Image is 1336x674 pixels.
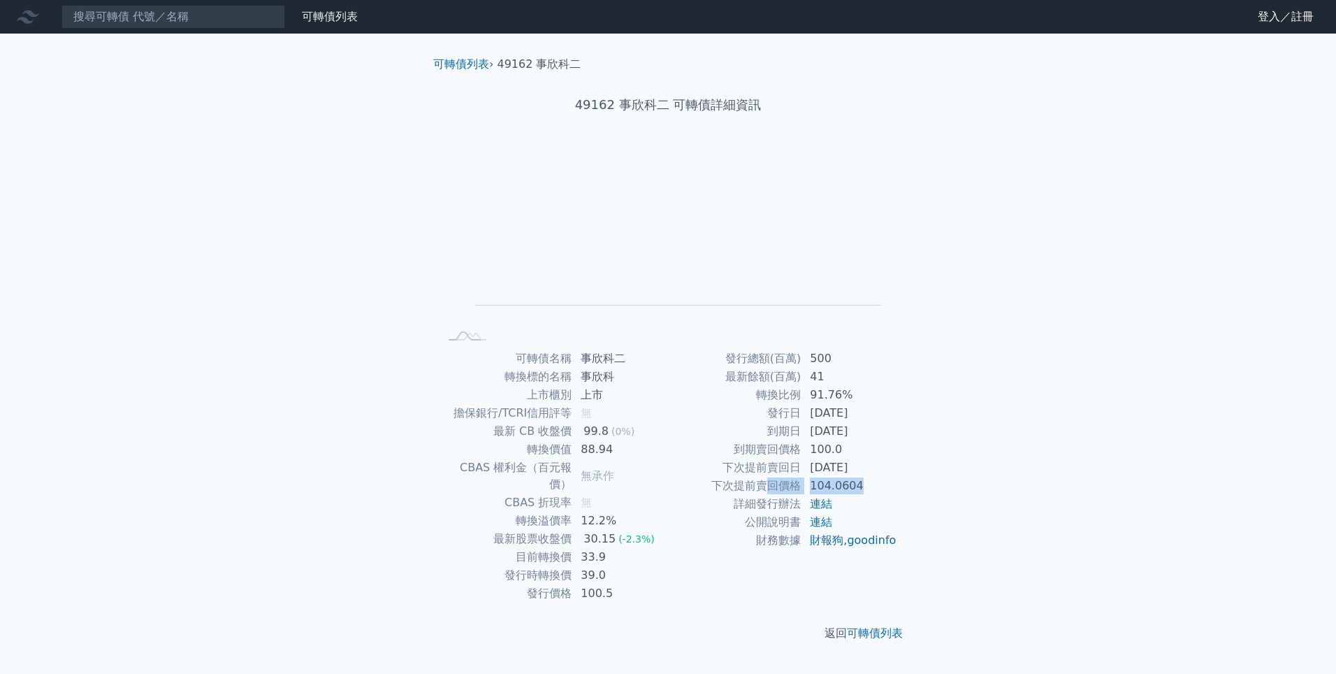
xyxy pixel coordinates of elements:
[668,422,801,440] td: 到期日
[422,625,914,642] p: 返回
[572,368,668,386] td: 事欣科
[1266,607,1336,674] div: 聊天小工具
[810,497,832,510] a: 連結
[668,459,801,477] td: 下次提前賣回日
[439,350,572,368] td: 可轉債名稱
[801,459,897,477] td: [DATE]
[581,531,618,547] div: 30.15
[618,533,655,545] span: (-2.3%)
[462,159,881,326] g: Chart
[1247,6,1325,28] a: 登入／註冊
[581,406,592,420] span: 無
[801,404,897,422] td: [DATE]
[668,531,801,550] td: 財務數據
[801,386,897,404] td: 91.76%
[801,440,897,459] td: 100.0
[572,440,668,459] td: 88.94
[847,533,896,547] a: goodinfo
[847,626,903,640] a: 可轉債列表
[439,494,572,512] td: CBAS 折現率
[801,422,897,440] td: [DATE]
[801,350,897,368] td: 500
[668,495,801,513] td: 詳細發行辦法
[801,368,897,386] td: 41
[302,10,358,23] a: 可轉債列表
[668,368,801,386] td: 最新餘額(百萬)
[668,404,801,422] td: 發行日
[439,512,572,530] td: 轉換溢價率
[1266,607,1336,674] iframe: Chat Widget
[439,422,572,440] td: 最新 CB 收盤價
[572,386,668,404] td: 上市
[668,386,801,404] td: 轉換比例
[668,513,801,531] td: 公開說明書
[810,515,832,529] a: 連結
[668,440,801,459] td: 到期賣回價格
[439,440,572,459] td: 轉換價值
[439,404,572,422] td: 擔保銀行/TCRI信用評等
[433,57,489,71] a: 可轉債列表
[422,95,914,115] h1: 49162 事欣科二 可轉債詳細資訊
[439,566,572,585] td: 發行時轉換價
[572,566,668,585] td: 39.0
[801,531,897,550] td: ,
[439,386,572,404] td: 上市櫃別
[668,477,801,495] td: 下次提前賣回價格
[810,533,843,547] a: 財報狗
[439,548,572,566] td: 目前轉換價
[61,5,285,29] input: 搜尋可轉債 代號／名稱
[439,530,572,548] td: 最新股票收盤價
[433,56,493,73] li: ›
[581,469,614,482] span: 無承作
[572,350,668,368] td: 事欣科二
[572,585,668,603] td: 100.5
[439,585,572,603] td: 發行價格
[611,426,634,437] span: (0%)
[668,350,801,368] td: 發行總額(百萬)
[439,368,572,386] td: 轉換標的名稱
[581,496,592,509] span: 無
[572,512,668,530] td: 12.2%
[801,477,897,495] td: 104.0604
[498,56,581,73] li: 49162 事欣科二
[581,423,611,440] div: 99.8
[572,548,668,566] td: 33.9
[439,459,572,494] td: CBAS 權利金（百元報價）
